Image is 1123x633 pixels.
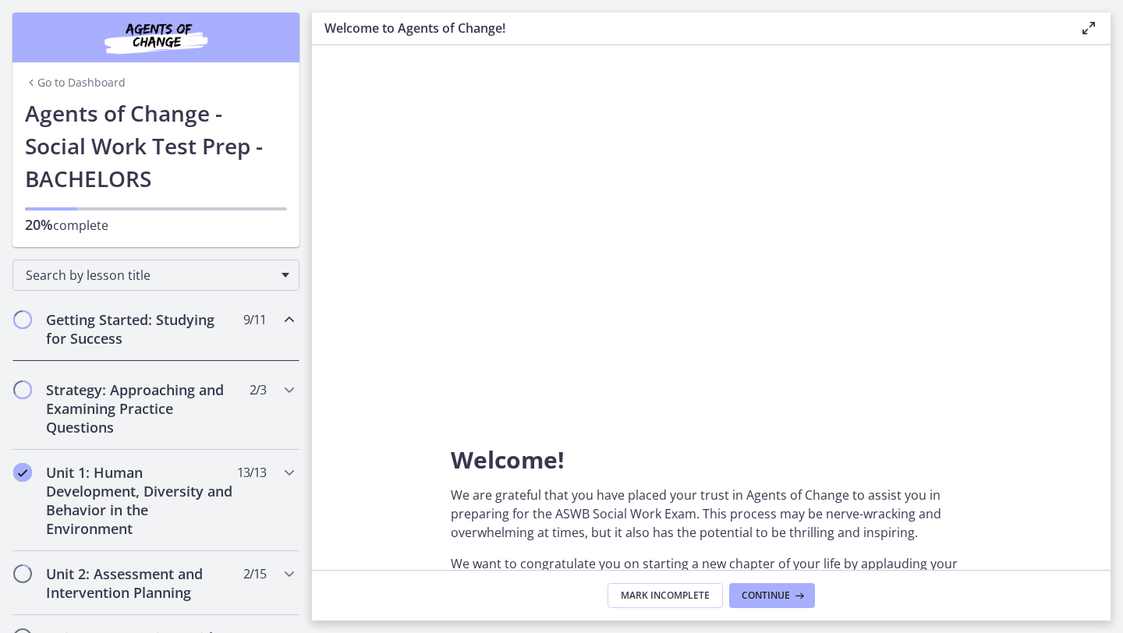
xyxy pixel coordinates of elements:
[25,97,287,195] h1: Agents of Change - Social Work Test Prep - BACHELORS
[451,444,565,476] span: Welcome!
[13,463,32,482] i: Completed
[451,554,972,592] p: We want to congratulate you on starting a new chapter of your life by applauding your decision to...
[25,215,287,235] p: complete
[46,380,236,437] h2: Strategy: Approaching and Examining Practice Questions
[12,260,299,291] div: Search by lesson title
[608,583,723,608] button: Mark Incomplete
[621,589,710,602] span: Mark Incomplete
[243,564,266,583] span: 2 / 15
[46,564,236,602] h2: Unit 2: Assessment and Intervention Planning
[451,486,972,542] p: We are grateful that you have placed your trust in Agents of Change to assist you in preparing fo...
[250,380,266,399] span: 2 / 3
[62,19,250,56] img: Agents of Change
[324,19,1054,37] h3: Welcome to Agents of Change!
[25,215,53,234] span: 20%
[46,463,236,538] h2: Unit 1: Human Development, Diversity and Behavior in the Environment
[26,267,274,284] span: Search by lesson title
[25,75,126,90] a: Go to Dashboard
[237,463,266,482] span: 13 / 13
[729,583,815,608] button: Continue
[742,589,790,602] span: Continue
[243,310,266,329] span: 9 / 11
[46,310,236,348] h2: Getting Started: Studying for Success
